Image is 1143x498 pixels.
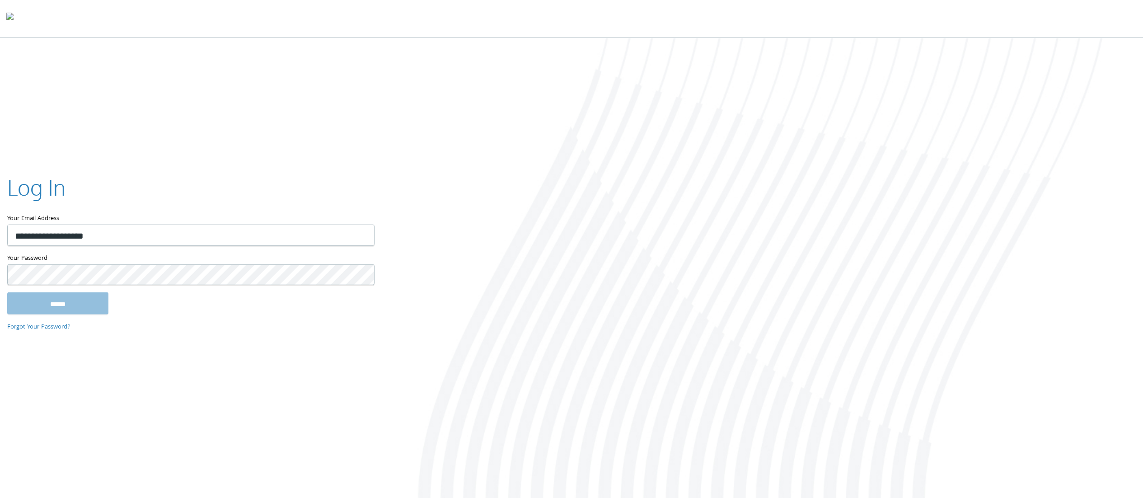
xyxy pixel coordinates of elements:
[7,253,374,264] label: Your Password
[7,322,70,332] a: Forgot Your Password?
[356,269,367,280] keeper-lock: Open Keeper Popup
[6,9,14,28] img: todyl-logo-dark.svg
[7,172,66,202] h2: Log In
[356,230,367,240] keeper-lock: Open Keeper Popup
